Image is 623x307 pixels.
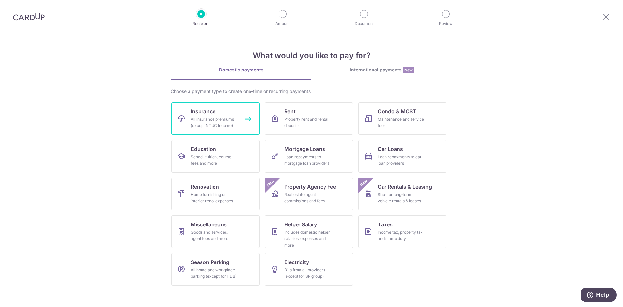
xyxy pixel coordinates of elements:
[13,13,45,21] img: CardUp
[177,20,225,27] p: Recipient
[171,88,452,95] div: Choose a payment type to create one-time or recurring payments.
[284,258,309,266] span: Electricity
[284,116,331,129] div: Property rent and rental deposits
[171,178,260,210] a: RenovationHome furnishing or interior reno-expenses
[171,140,260,173] a: EducationSchool, tuition, course fees and more
[265,178,276,188] span: New
[340,20,388,27] p: Document
[284,221,317,228] span: Helper Salary
[191,154,238,167] div: School, tuition, course fees and more
[191,191,238,204] div: Home furnishing or interior reno-expenses
[284,154,331,167] div: Loan repayments to mortgage loan providers
[259,20,307,27] p: Amount
[378,191,424,204] div: Short or long‑term vehicle rentals & leases
[359,178,369,188] span: New
[284,108,296,115] span: Rent
[403,67,414,73] span: New
[358,178,446,210] a: Car Rentals & LeasingShort or long‑term vehicle rentals & leasesNew
[581,288,617,304] iframe: Opens a widget where you can find more information
[378,108,416,115] span: Condo & MCST
[378,116,424,129] div: Maintenance and service fees
[191,267,238,280] div: All home and workplace parking (except for HDB)
[191,229,238,242] div: Goods and services, agent fees and more
[378,229,424,242] div: Income tax, property tax and stamp duty
[171,102,260,135] a: InsuranceAll insurance premiums (except NTUC Income)
[265,215,353,248] a: Helper SalaryIncludes domestic helper salaries, expenses and more
[284,191,331,204] div: Real estate agent commissions and fees
[358,102,446,135] a: Condo & MCSTMaintenance and service fees
[171,67,311,73] div: Domestic payments
[171,215,260,248] a: MiscellaneousGoods and services, agent fees and more
[191,258,229,266] span: Season Parking
[284,229,331,249] div: Includes domestic helper salaries, expenses and more
[378,154,424,167] div: Loan repayments to car loan providers
[378,145,403,153] span: Car Loans
[311,67,452,73] div: International payments
[171,253,260,286] a: Season ParkingAll home and workplace parking (except for HDB)
[378,221,393,228] span: Taxes
[191,145,216,153] span: Education
[358,140,446,173] a: Car LoansLoan repayments to car loan providers
[265,253,353,286] a: ElectricityBills from all providers (except for SP group)
[284,183,336,191] span: Property Agency Fee
[265,102,353,135] a: RentProperty rent and rental deposits
[191,183,219,191] span: Renovation
[191,221,227,228] span: Miscellaneous
[171,50,452,61] h4: What would you like to pay for?
[284,145,325,153] span: Mortgage Loans
[191,116,238,129] div: All insurance premiums (except NTUC Income)
[265,178,353,210] a: Property Agency FeeReal estate agent commissions and feesNew
[265,140,353,173] a: Mortgage LoansLoan repayments to mortgage loan providers
[358,215,446,248] a: TaxesIncome tax, property tax and stamp duty
[378,183,432,191] span: Car Rentals & Leasing
[284,267,331,280] div: Bills from all providers (except for SP group)
[191,108,215,115] span: Insurance
[422,20,470,27] p: Review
